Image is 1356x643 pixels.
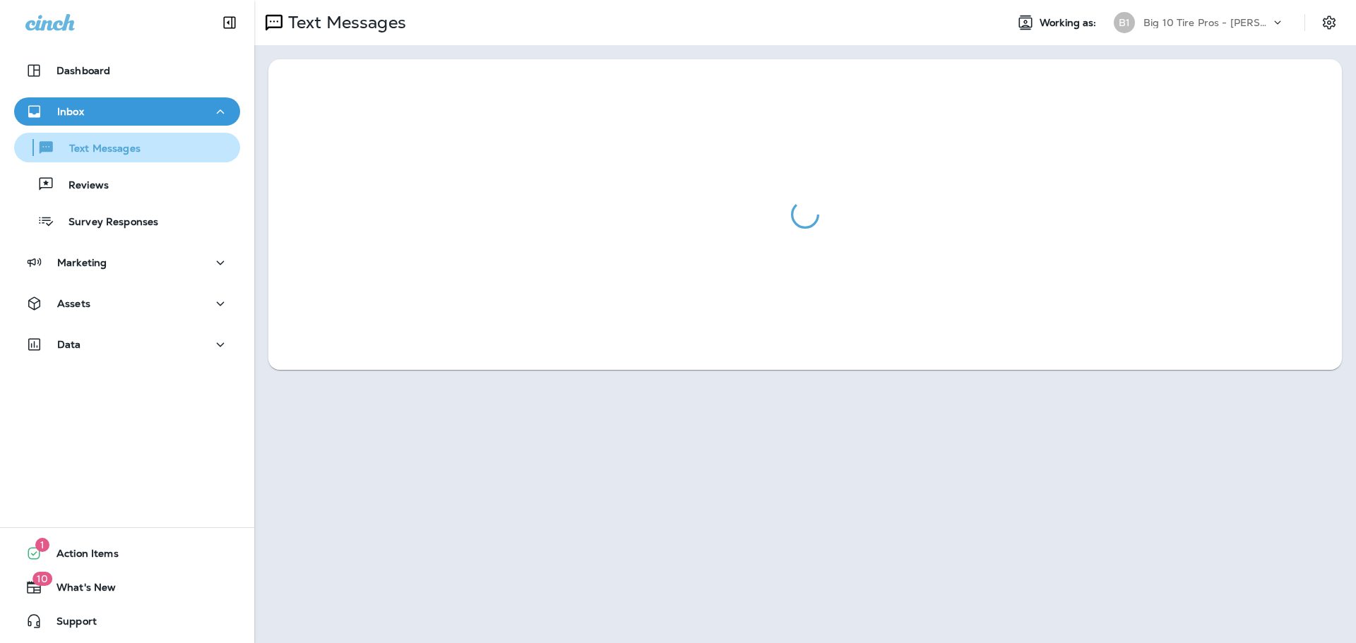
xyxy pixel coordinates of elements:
button: Settings [1316,10,1342,35]
button: Collapse Sidebar [210,8,249,37]
p: Assets [57,298,90,309]
button: Support [14,607,240,635]
button: Dashboard [14,56,240,85]
button: 10What's New [14,573,240,601]
p: Marketing [57,257,107,268]
button: Data [14,330,240,359]
span: Action Items [42,548,119,565]
span: Support [42,615,97,632]
p: Dashboard [56,65,110,76]
button: 1Action Items [14,539,240,567]
p: Data [57,339,81,350]
p: Text Messages [55,143,141,156]
span: 10 [32,572,52,586]
button: Survey Responses [14,206,240,236]
p: Survey Responses [54,216,158,229]
span: 1 [35,538,49,552]
button: Assets [14,289,240,318]
button: Text Messages [14,133,240,162]
p: Reviews [54,179,109,193]
span: What's New [42,582,116,599]
button: Reviews [14,169,240,199]
p: Text Messages [282,12,406,33]
button: Inbox [14,97,240,126]
div: B1 [1114,12,1135,33]
p: Inbox [57,106,84,117]
p: Big 10 Tire Pros - [PERSON_NAME] [1143,17,1271,28]
span: Working as: [1040,17,1100,29]
button: Marketing [14,248,240,277]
